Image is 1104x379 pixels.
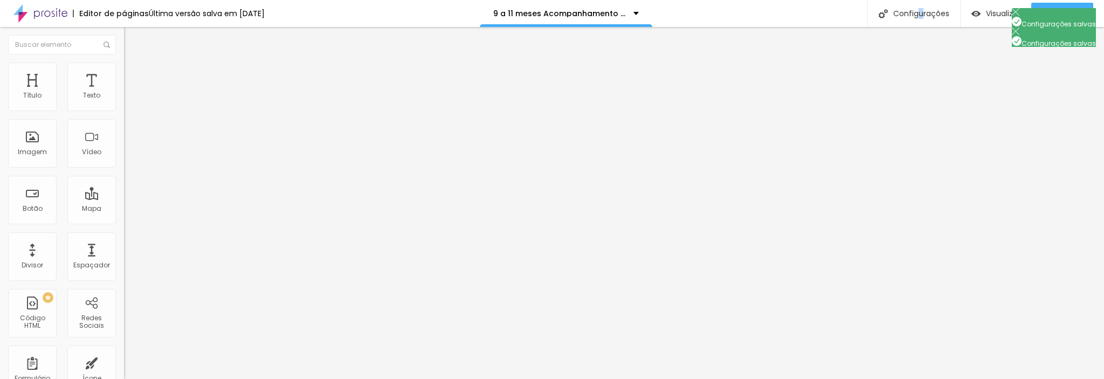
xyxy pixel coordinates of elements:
[961,3,1031,24] button: Visualizar
[18,147,47,156] font: Imagem
[1012,17,1022,26] img: Ícone
[1031,3,1093,24] button: Publicar
[8,35,116,54] input: Buscar elemento
[22,260,43,270] font: Divisor
[1022,39,1096,48] font: Configurações salvas
[83,91,100,100] font: Texto
[23,204,43,213] font: Botão
[986,8,1020,19] font: Visualizar
[20,313,45,330] font: Código HTML
[1022,19,1096,29] font: Configurações salvas
[1012,27,1019,35] img: Ícone
[23,91,42,100] font: Título
[79,313,104,330] font: Redes Sociais
[82,147,101,156] font: Vídeo
[893,8,949,19] font: Configurações
[79,8,149,19] font: Editor de páginas
[1012,36,1022,46] img: Ícone
[149,8,265,19] font: Última versão salva em [DATE]
[971,9,981,18] img: view-1.svg
[1012,8,1019,16] img: Ícone
[73,260,110,270] font: Espaçador
[493,8,650,19] font: 9 a 11 meses Acompanhamento mensal
[103,42,110,48] img: Ícone
[879,9,888,18] img: Ícone
[82,204,101,213] font: Mapa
